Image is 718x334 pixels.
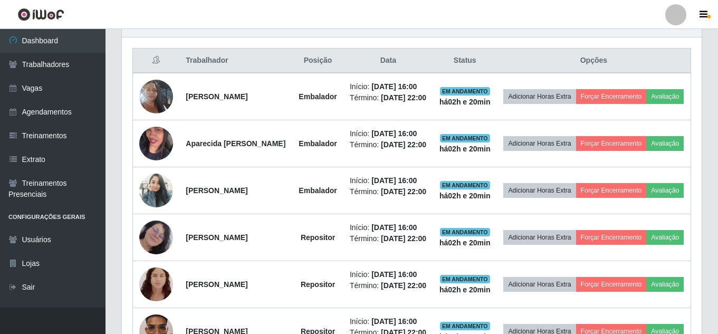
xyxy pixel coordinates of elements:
button: Avaliação [646,183,684,198]
span: EM ANDAMENTO [440,322,490,330]
strong: Aparecida [PERSON_NAME] [186,139,285,148]
strong: Embalador [299,92,337,101]
time: [DATE] 16:00 [371,82,417,91]
button: Forçar Encerramento [576,183,647,198]
img: 1749680019788.jpeg [139,207,173,268]
li: Término: [350,92,427,103]
strong: há 02 h e 20 min [439,285,491,294]
li: Início: [350,128,427,139]
span: EM ANDAMENTO [440,134,490,142]
button: Adicionar Horas Extra [503,277,576,292]
time: [DATE] 22:00 [381,93,426,102]
time: [DATE] 16:00 [371,317,417,326]
th: Posição [292,49,343,73]
time: [DATE] 22:00 [381,234,426,243]
li: Término: [350,233,427,244]
li: Término: [350,280,427,291]
time: [DATE] 16:00 [371,270,417,279]
li: Término: [350,186,427,197]
img: 1750290753339.jpeg [139,263,173,306]
button: Adicionar Horas Extra [503,183,576,198]
strong: Embalador [299,186,337,195]
button: Forçar Encerramento [576,136,647,151]
button: Avaliação [646,277,684,292]
strong: há 02 h e 20 min [439,192,491,200]
strong: Repositor [301,280,335,289]
strong: Embalador [299,139,337,148]
button: Forçar Encerramento [576,277,647,292]
button: Forçar Encerramento [576,230,647,245]
th: Data [343,49,433,73]
strong: Repositor [301,233,335,242]
button: Avaliação [646,136,684,151]
span: EM ANDAMENTO [440,275,490,283]
img: 1750278821338.jpeg [139,66,173,127]
time: [DATE] 22:00 [381,187,426,196]
time: [DATE] 16:00 [371,223,417,232]
li: Início: [350,81,427,92]
button: Adicionar Horas Extra [503,136,576,151]
li: Início: [350,175,427,186]
time: [DATE] 16:00 [371,176,417,185]
img: CoreUI Logo [17,8,64,21]
strong: [PERSON_NAME] [186,92,247,101]
strong: [PERSON_NAME] [186,233,247,242]
li: Início: [350,269,427,280]
button: Adicionar Horas Extra [503,230,576,245]
li: Início: [350,222,427,233]
button: Forçar Encerramento [576,89,647,104]
span: EM ANDAMENTO [440,87,490,96]
time: [DATE] 16:00 [371,129,417,138]
time: [DATE] 22:00 [381,140,426,149]
strong: há 02 h e 20 min [439,238,491,247]
strong: há 02 h e 20 min [439,145,491,153]
li: Início: [350,316,427,327]
button: Avaliação [646,89,684,104]
img: 1757103327275.jpeg [139,154,173,227]
time: [DATE] 22:00 [381,281,426,290]
th: Trabalhador [179,49,292,73]
span: EM ANDAMENTO [440,181,490,189]
li: Término: [350,139,427,150]
button: Adicionar Horas Extra [503,89,576,104]
th: Status [433,49,497,73]
strong: [PERSON_NAME] [186,280,247,289]
strong: [PERSON_NAME] [186,186,247,195]
span: EM ANDAMENTO [440,228,490,236]
th: Opções [497,49,691,73]
img: 1756765827599.jpeg [139,113,173,174]
button: Avaliação [646,230,684,245]
strong: há 02 h e 20 min [439,98,491,106]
